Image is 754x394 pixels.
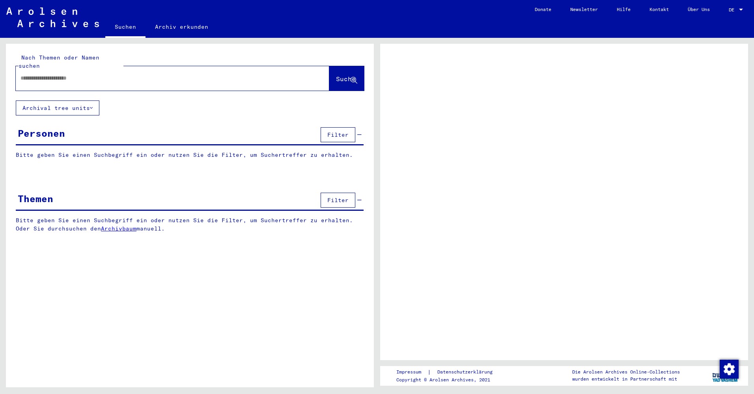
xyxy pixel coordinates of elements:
[396,368,502,376] div: |
[396,376,502,383] p: Copyright © Arolsen Archives, 2021
[720,360,739,379] img: Zustimmung ändern
[327,131,349,138] span: Filter
[18,191,53,206] div: Themen
[321,193,355,208] button: Filter
[146,17,218,36] a: Archiv erkunden
[16,216,364,233] p: Bitte geben Sie einen Suchbegriff ein oder nutzen Sie die Filter, um Suchertreffer zu erhalten. O...
[336,75,356,83] span: Suche
[711,366,740,385] img: yv_logo.png
[327,197,349,204] span: Filter
[19,54,99,69] mat-label: Nach Themen oder Namen suchen
[729,7,737,13] span: DE
[101,225,136,232] a: Archivbaum
[431,368,502,376] a: Datenschutzerklärung
[18,126,65,140] div: Personen
[329,66,364,91] button: Suche
[572,368,680,375] p: Die Arolsen Archives Online-Collections
[16,100,99,115] button: Archival tree units
[321,127,355,142] button: Filter
[16,151,364,159] p: Bitte geben Sie einen Suchbegriff ein oder nutzen Sie die Filter, um Suchertreffer zu erhalten.
[396,368,427,376] a: Impressum
[6,7,99,27] img: Arolsen_neg.svg
[572,375,680,383] p: wurden entwickelt in Partnerschaft mit
[105,17,146,38] a: Suchen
